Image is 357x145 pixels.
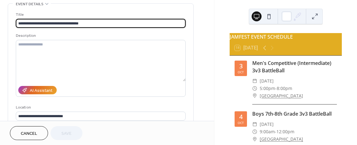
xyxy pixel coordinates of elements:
[16,104,184,111] div: Location
[260,121,274,128] span: [DATE]
[30,87,52,94] div: AI Assistant
[16,1,43,7] span: Event details
[239,114,243,120] div: 4
[275,85,277,92] span: -
[260,77,274,85] span: [DATE]
[260,128,275,135] span: 9:00am
[252,59,337,74] div: Men's Competitive (Intermediate) 3v3 BattleBall
[276,128,294,135] span: 12:00pm
[10,126,48,140] button: Cancel
[21,130,37,137] span: Cancel
[252,77,257,85] div: ​
[18,86,57,94] button: AI Assistant
[239,63,243,69] div: 3
[260,135,303,143] a: [GEOGRAPHIC_DATA]
[260,92,303,100] a: [GEOGRAPHIC_DATA]
[275,128,276,135] span: -
[260,85,275,92] span: 5:00pm
[230,33,342,41] div: JAMFEST EVENT SCHEDULE
[252,92,257,100] div: ​
[252,121,257,128] div: ​
[238,121,244,124] div: Oct
[252,85,257,92] div: ​
[16,32,184,39] div: Description
[252,110,337,117] div: Boys 7th-8th Grade 3v3 BattleBall
[252,128,257,135] div: ​
[252,135,257,143] div: ​
[16,11,184,18] div: Title
[277,85,292,92] span: 8:00pm
[238,70,244,74] div: Oct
